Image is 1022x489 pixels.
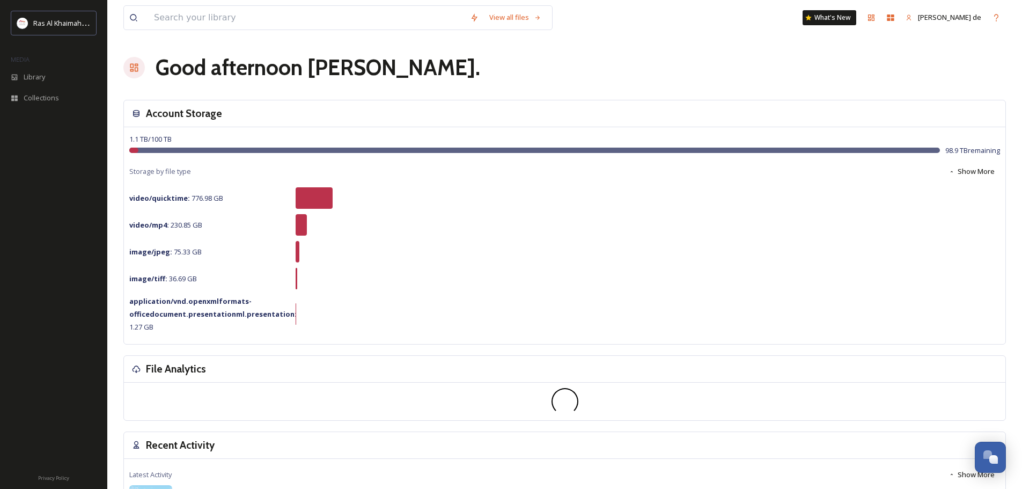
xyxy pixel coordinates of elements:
[17,18,28,28] img: Logo_RAKTDA_RGB-01.png
[38,471,69,484] a: Privacy Policy
[943,464,1000,485] button: Show More
[33,18,185,28] span: Ras Al Khaimah Tourism Development Authority
[129,470,172,480] span: Latest Activity
[24,93,59,103] span: Collections
[918,12,981,22] span: [PERSON_NAME] de
[38,475,69,481] span: Privacy Policy
[484,7,547,28] a: View all files
[129,296,297,319] strong: application/vnd.openxmlformats-officedocument.presentationml.presentation :
[146,437,215,453] h3: Recent Activity
[129,193,190,203] strong: video/quicktime :
[129,134,172,144] span: 1.1 TB / 100 TB
[943,161,1000,182] button: Show More
[129,274,167,283] strong: image/tiff :
[129,220,202,230] span: 230.85 GB
[149,6,465,30] input: Search your library
[803,10,856,25] a: What's New
[129,247,172,257] strong: image/jpeg :
[900,7,987,28] a: [PERSON_NAME] de
[945,145,1000,156] span: 98.9 TB remaining
[146,106,222,121] h3: Account Storage
[129,274,197,283] span: 36.69 GB
[975,442,1006,473] button: Open Chat
[129,166,191,177] span: Storage by file type
[24,72,45,82] span: Library
[129,220,169,230] strong: video/mp4 :
[129,296,297,332] span: 1.27 GB
[156,52,480,84] h1: Good afternoon [PERSON_NAME] .
[11,55,30,63] span: MEDIA
[146,361,206,377] h3: File Analytics
[129,193,223,203] span: 776.98 GB
[129,247,202,257] span: 75.33 GB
